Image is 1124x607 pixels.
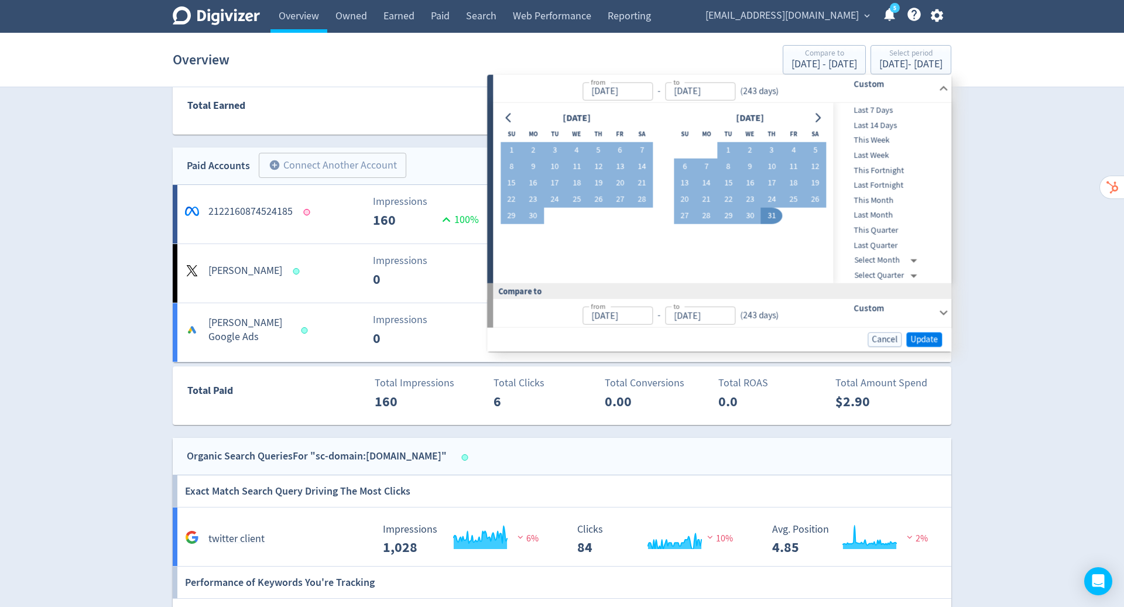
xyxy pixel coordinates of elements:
div: - [653,84,665,98]
button: [EMAIL_ADDRESS][DOMAIN_NAME] [701,6,873,25]
p: 0.00 [605,391,672,412]
div: Last Fortnight [834,178,950,193]
th: Saturday [804,126,826,142]
div: from-to(243 days)Custom [493,103,951,283]
span: Last Fortnight [834,179,950,192]
button: 9 [522,159,544,175]
button: 14 [695,175,717,191]
button: 24 [544,191,566,208]
button: 16 [739,175,760,191]
button: 20 [609,175,631,191]
button: 7 [631,142,653,159]
a: Total EarnedTotal Posts56Total Engagements12 [173,76,951,135]
p: $2.90 [835,391,903,412]
button: 14 [631,159,653,175]
div: Total Paid [173,382,303,404]
button: 9 [739,159,760,175]
div: [DATE] [559,110,594,126]
th: Thursday [761,126,783,142]
h5: twitter client [208,532,265,546]
button: Go to next month [809,109,826,126]
button: 19 [804,175,826,191]
svg: Impressions 1,028 [377,524,553,555]
button: 18 [783,175,804,191]
a: 5 [890,3,900,13]
img: negative-performance.svg [515,533,526,541]
span: 10% [704,533,733,544]
div: Compare to [791,49,857,59]
button: 4 [783,142,804,159]
div: This Month [834,193,950,208]
button: 27 [674,208,695,224]
button: 26 [804,191,826,208]
button: 10 [544,159,566,175]
div: Organic Search Queries For "sc-domain:[DOMAIN_NAME]" [187,448,447,465]
p: Impressions [373,312,479,328]
svg: Google Analytics [185,530,199,544]
img: negative-performance.svg [904,533,916,541]
button: 27 [609,191,631,208]
a: Connect Another Account [250,155,406,179]
th: Wednesday [566,126,587,142]
p: 6 [494,391,561,412]
button: 11 [566,159,587,175]
button: 5 [588,142,609,159]
div: Open Intercom Messenger [1084,567,1112,595]
button: 3 [544,142,566,159]
span: add_circle [269,159,280,171]
th: Monday [522,126,544,142]
p: Total Amount Spend [835,375,941,391]
button: 1 [717,142,739,159]
button: 31 [761,208,783,224]
button: 17 [544,175,566,191]
button: Cancel [868,332,902,347]
span: Last 14 Days [834,119,950,132]
label: from [591,301,605,311]
p: Total ROAS [718,375,824,391]
div: Last Week [834,148,950,163]
button: 12 [588,159,609,175]
h5: 2122160874524185 [208,205,293,219]
div: This Week [834,133,950,148]
button: 3 [761,142,783,159]
p: 0 [373,328,440,349]
span: [EMAIL_ADDRESS][DOMAIN_NAME] [705,6,859,25]
button: 11 [783,159,804,175]
div: Total Earned [173,97,562,114]
h6: Custom [854,301,934,315]
label: from [591,77,605,87]
th: Monday [695,126,717,142]
p: Total Conversions [605,375,711,391]
button: 21 [631,175,653,191]
nav: presets [834,103,950,283]
div: from-to(243 days)Custom [493,299,951,327]
div: [DATE] - [DATE] [879,59,943,70]
p: 160 [373,210,438,231]
button: 21 [695,191,717,208]
button: 30 [522,208,544,224]
span: This Fortnight [834,164,950,177]
div: ( 243 days ) [735,84,783,98]
span: Last Week [834,149,950,162]
h6: Custom [854,77,934,91]
button: 1 [501,142,522,159]
th: Friday [783,126,804,142]
div: Last Month [834,208,950,223]
button: Go to previous month [501,109,518,126]
button: Compare to[DATE] - [DATE] [783,45,866,74]
button: 23 [739,191,760,208]
a: twitter client Impressions 1,028 Impressions 1,028 6% Clicks 84 Clicks 84 10% Avg. Position 4.85 ... [173,507,951,567]
div: Select period [879,49,943,59]
button: 8 [501,159,522,175]
p: Impressions [373,194,479,210]
button: 30 [739,208,760,224]
div: from-to(243 days)Custom [493,75,951,103]
h1: Overview [173,41,229,78]
div: Paid Accounts [187,157,250,174]
button: 15 [501,175,522,191]
span: expand_more [862,11,872,21]
th: Friday [609,126,631,142]
button: Update [906,332,942,347]
button: 13 [674,175,695,191]
span: 2% [904,533,928,544]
